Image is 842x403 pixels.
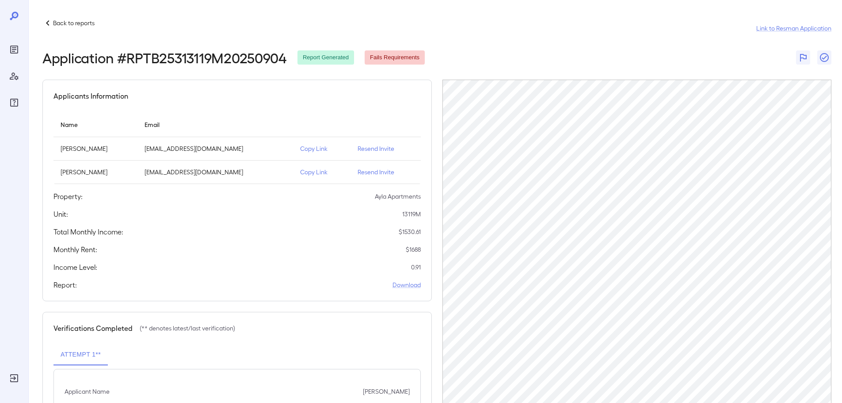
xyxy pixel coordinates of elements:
[53,112,137,137] th: Name
[53,112,421,184] table: simple table
[297,54,354,62] span: Report Generated
[53,226,123,237] h5: Total Monthly Income:
[53,262,97,273] h5: Income Level:
[42,50,287,65] h2: Application # RPTB25313119M20250904
[53,323,133,334] h5: Verifications Completed
[53,344,108,365] button: Attempt 1**
[61,144,130,153] p: [PERSON_NAME]
[406,245,421,254] p: $ 1688
[402,210,421,219] p: 13119M
[53,244,97,255] h5: Monthly Rent:
[392,280,421,289] a: Download
[53,91,128,101] h5: Applicants Information
[358,144,414,153] p: Resend Invite
[140,324,235,333] p: (** denotes latest/last verification)
[411,263,421,272] p: 0.91
[300,144,343,153] p: Copy Link
[7,96,21,110] div: FAQ
[53,280,77,290] h5: Report:
[817,50,831,65] button: Close Report
[137,112,293,137] th: Email
[300,168,343,177] p: Copy Link
[65,387,110,396] p: Applicant Name
[145,144,286,153] p: [EMAIL_ADDRESS][DOMAIN_NAME]
[145,168,286,177] p: [EMAIL_ADDRESS][DOMAIN_NAME]
[358,168,414,177] p: Resend Invite
[7,42,21,57] div: Reports
[399,227,421,236] p: $ 1530.61
[61,168,130,177] p: [PERSON_NAME]
[53,191,83,202] h5: Property:
[365,54,425,62] span: Fails Requirements
[53,209,68,219] h5: Unit:
[7,69,21,83] div: Manage Users
[796,50,810,65] button: Flag Report
[756,24,831,33] a: Link to Resman Application
[7,371,21,385] div: Log Out
[363,387,410,396] p: [PERSON_NAME]
[375,192,421,201] p: Ayla Apartments
[53,19,95,27] p: Back to reports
